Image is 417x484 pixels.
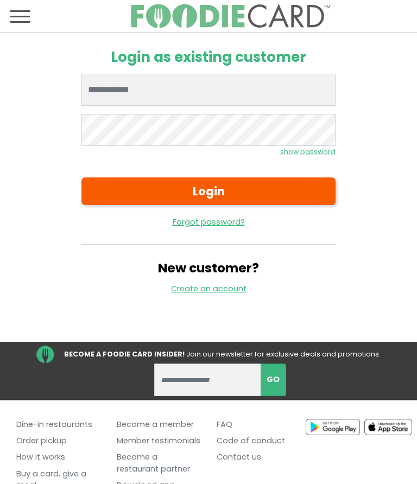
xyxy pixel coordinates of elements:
strong: BECOME A FOODIE CARD INSIDER! [64,349,185,359]
a: Contact us [217,449,301,466]
a: Member testimonials [117,433,201,449]
button: Login [81,177,335,205]
small: show password [280,147,336,156]
a: Create an account [171,283,247,294]
button: subscribe [261,364,287,396]
a: Become a restaurant partner [117,449,201,477]
a: Dine-in restaurants [16,417,100,433]
a: How it works [16,449,100,466]
img: FoodieCard; Eat, Drink, Save, Donate [130,4,331,29]
a: Code of conduct [217,433,301,449]
a: Become a member [117,417,201,433]
h1: Login as existing customer [81,49,335,66]
a: Order pickup [16,433,100,449]
a: Forgot password? [81,216,335,228]
span: Join our newsletter for exclusive deals and promotions. [186,349,381,359]
input: enter email address [154,364,261,396]
h2: New customer? [81,260,335,276]
a: FAQ [217,417,301,433]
